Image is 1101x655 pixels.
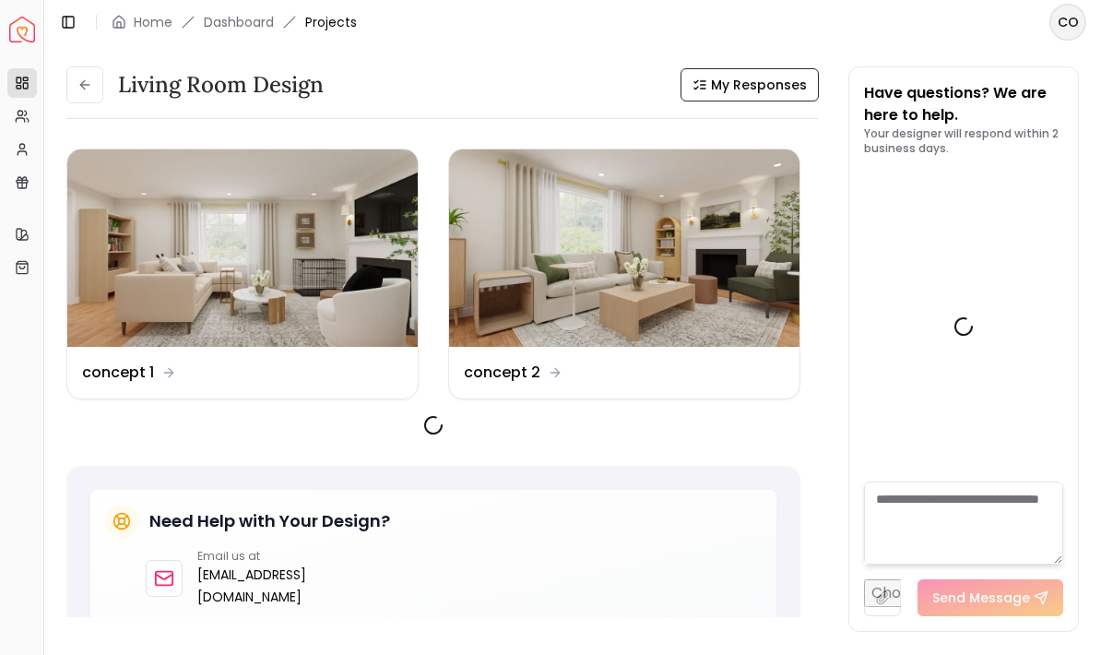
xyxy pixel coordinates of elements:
h5: Need Help with Your Design? [149,508,390,534]
a: Dashboard [204,13,274,31]
a: concept 2concept 2 [448,149,800,399]
p: Your designer will respond within 2 business days. [864,126,1064,156]
button: CO [1049,4,1086,41]
img: concept 2 [449,149,799,347]
span: Projects [305,13,357,31]
img: concept 1 [67,149,418,347]
dd: concept 1 [82,362,154,384]
p: Our design experts are here to help with any questions about your project. [146,615,762,634]
button: My Responses [681,68,819,101]
h3: Living Room design [118,70,324,100]
a: [EMAIL_ADDRESS][DOMAIN_NAME] [197,564,306,608]
span: My Responses [711,76,807,94]
nav: breadcrumb [112,13,357,31]
p: Email us at [197,549,306,564]
a: Home [134,13,172,31]
a: concept 1concept 1 [66,149,419,399]
img: Spacejoy Logo [9,17,35,42]
dd: concept 2 [464,362,540,384]
a: Spacejoy [9,17,35,42]
p: Have questions? We are here to help. [864,82,1064,126]
span: CO [1051,6,1084,39]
